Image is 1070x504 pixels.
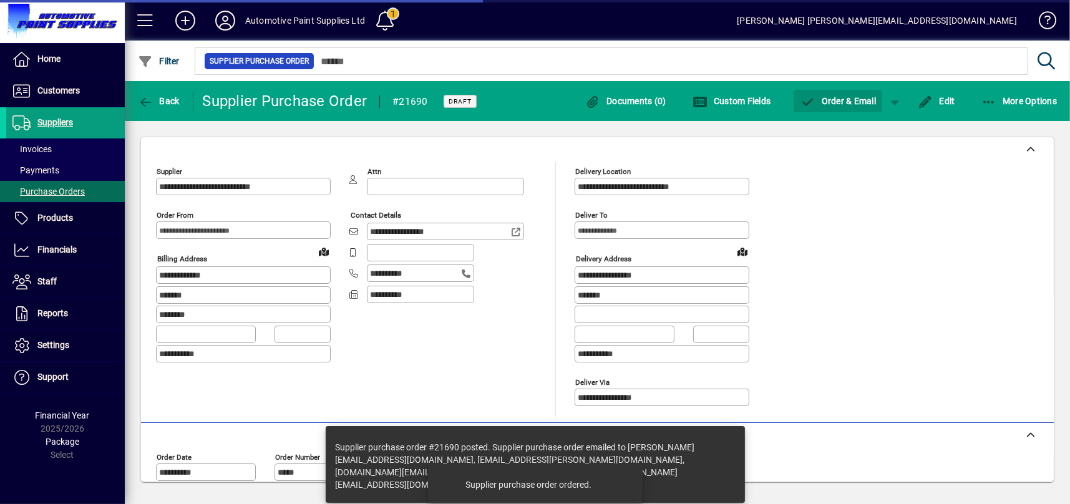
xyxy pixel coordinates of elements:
span: Custom Fields [693,96,771,106]
a: Invoices [6,138,125,160]
button: More Options [978,90,1061,112]
span: Edit [918,96,955,106]
span: Reports [37,308,68,318]
span: Order & Email [800,96,876,106]
span: More Options [981,96,1058,106]
span: Payments [12,165,59,175]
span: Staff [37,276,57,286]
button: Filter [135,50,183,72]
span: Supplier Purchase Order [210,55,309,67]
div: [PERSON_NAME] [PERSON_NAME][EMAIL_ADDRESS][DOMAIN_NAME] [737,11,1017,31]
span: Draft [449,97,472,105]
mat-label: Supplier [157,167,182,176]
div: Automotive Paint Supplies Ltd [245,11,365,31]
button: Add [165,9,205,32]
span: Invoices [12,144,52,154]
mat-label: Order date [157,452,192,461]
mat-label: Attn [367,167,381,176]
span: Financials [37,245,77,254]
button: Profile [205,9,245,32]
a: Customers [6,75,125,107]
span: Back [138,96,180,106]
a: View on map [314,241,334,261]
button: Documents (0) [582,90,669,112]
span: Products [37,213,73,223]
span: Financial Year [36,410,90,420]
mat-label: Delivery Location [575,167,631,176]
span: Customers [37,85,80,95]
a: Settings [6,330,125,361]
a: Purchase Orders [6,181,125,202]
mat-label: Order number [275,452,320,461]
mat-label: Deliver To [575,211,608,220]
a: Support [6,362,125,393]
app-page-header-button: Back [125,90,193,112]
div: #21690 [392,92,428,112]
mat-label: Order from [157,211,193,220]
mat-label: Deliver via [575,377,610,386]
div: Supplier purchase order ordered. [466,478,592,491]
button: Edit [915,90,958,112]
span: Support [37,372,69,382]
div: Supplier Purchase Order [203,91,367,111]
a: Payments [6,160,125,181]
a: Staff [6,266,125,298]
a: Reports [6,298,125,329]
a: View on map [732,241,752,261]
button: Order & Email [794,90,882,112]
button: Custom Fields [689,90,774,112]
button: Back [135,90,183,112]
a: Knowledge Base [1029,2,1054,43]
span: Home [37,54,61,64]
a: Financials [6,235,125,266]
a: Products [6,203,125,234]
span: Settings [37,340,69,350]
span: Purchase Orders [12,187,85,196]
span: Package [46,437,79,447]
span: Filter [138,56,180,66]
div: Supplier purchase order #21690 posted. Supplier purchase order emailed to [PERSON_NAME][EMAIL_ADD... [336,441,722,491]
span: Suppliers [37,117,73,127]
a: Home [6,44,125,75]
span: Documents (0) [585,96,666,106]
